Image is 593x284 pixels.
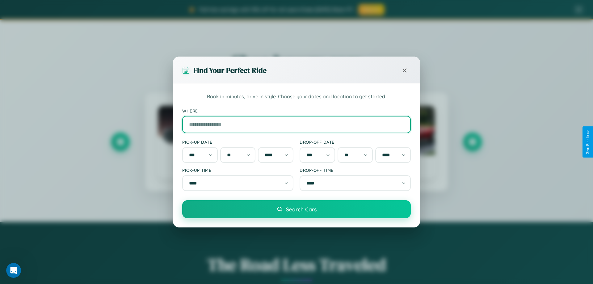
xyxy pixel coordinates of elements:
button: Search Cars [182,200,411,218]
label: Drop-off Date [300,139,411,145]
label: Pick-up Time [182,167,293,173]
span: Search Cars [286,206,317,213]
label: Where [182,108,411,113]
h3: Find Your Perfect Ride [193,65,267,75]
label: Drop-off Time [300,167,411,173]
p: Book in minutes, drive in style. Choose your dates and location to get started. [182,93,411,101]
label: Pick-up Date [182,139,293,145]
